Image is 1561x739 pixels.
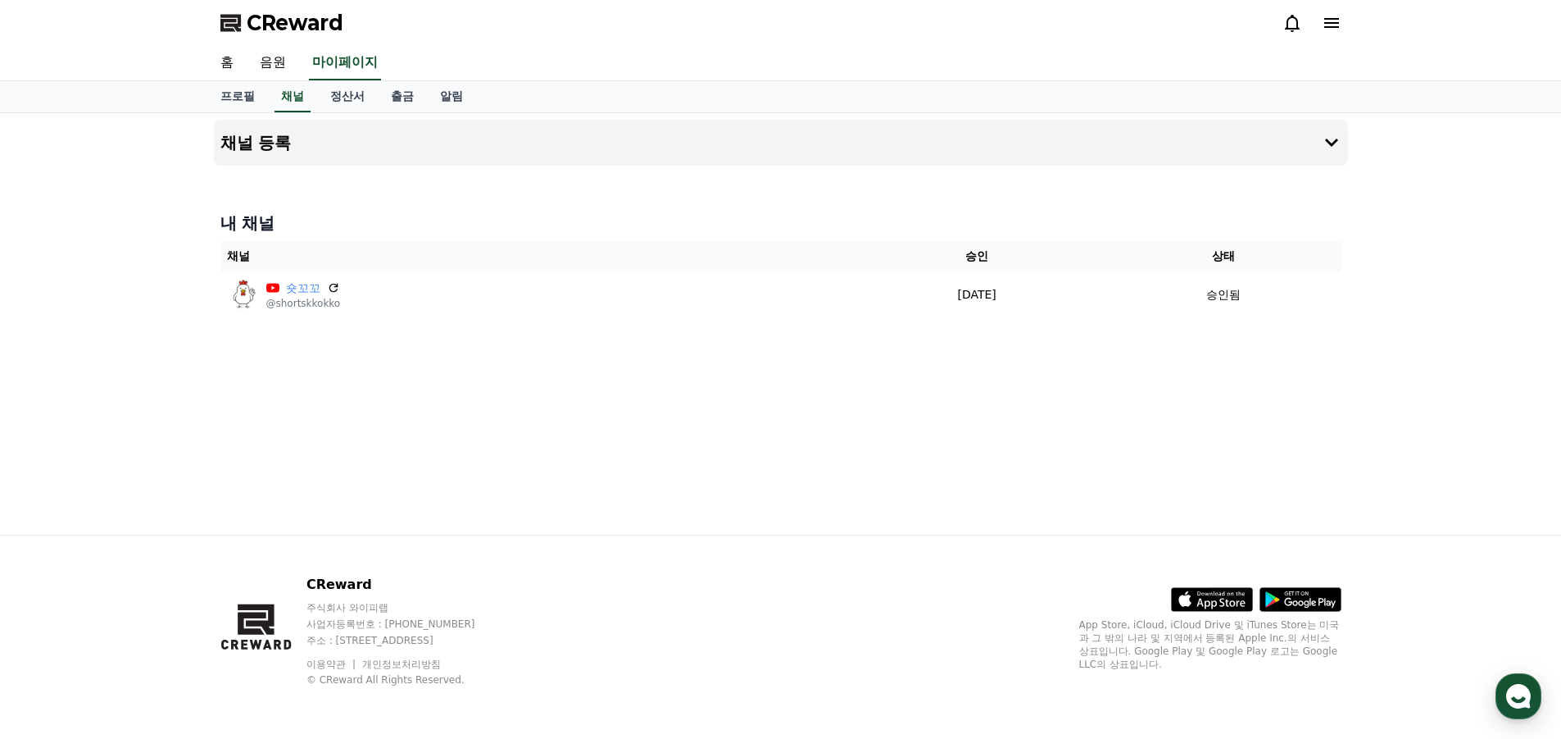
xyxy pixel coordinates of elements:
img: 숏꼬꼬 [227,278,260,311]
p: 주소 : [STREET_ADDRESS] [306,634,506,647]
h4: 채널 등록 [220,134,292,152]
a: 알림 [427,81,476,112]
a: 마이페이지 [309,46,381,80]
span: CReward [247,10,343,36]
p: CReward [306,575,506,595]
a: 채널 [275,81,311,112]
p: 사업자등록번호 : [PHONE_NUMBER] [306,618,506,631]
p: 승인됨 [1206,286,1241,303]
a: 홈 [207,46,247,80]
th: 채널 [220,241,849,271]
a: 이용약관 [306,659,358,670]
a: 개인정보처리방침 [362,659,441,670]
a: 출금 [378,81,427,112]
p: @shortskkokko [266,297,341,310]
th: 상태 [1105,241,1341,271]
th: 승인 [848,241,1105,271]
p: [DATE] [855,286,1099,303]
h4: 내 채널 [220,212,1341,235]
p: © CReward All Rights Reserved. [306,673,506,687]
p: App Store, iCloud, iCloud Drive 및 iTunes Store는 미국과 그 밖의 나라 및 지역에서 등록된 Apple Inc.의 서비스 상표입니다. Goo... [1079,618,1341,671]
a: CReward [220,10,343,36]
a: 정산서 [317,81,378,112]
a: 숏꼬꼬 [286,280,321,297]
a: 프로필 [207,81,268,112]
a: 음원 [247,46,299,80]
p: 주식회사 와이피랩 [306,601,506,614]
button: 채널 등록 [214,120,1348,166]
